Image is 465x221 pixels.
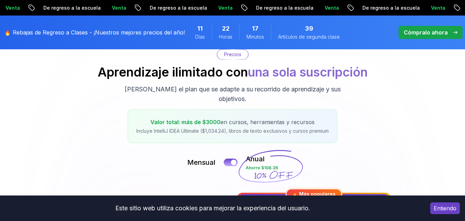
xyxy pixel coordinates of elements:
font: 22 [222,25,230,32]
font: Precios [224,51,241,57]
font: Días [195,34,205,40]
font: Horas [219,34,232,40]
span: 11 días [197,24,203,33]
font: 17 [252,25,258,32]
span: 22 horas [222,24,230,33]
span: 39 Seconds [305,24,313,33]
font: De regreso a la escuela [294,5,351,11]
font: 🔥 Rebajas de Regreso a Clases - ¡Nuestros mejores precios del año! [4,29,185,36]
button: Aceptar cookies [430,202,460,214]
font: Mensual [187,158,215,167]
font: Aprendizaje ilimitado con [98,64,248,80]
font: Entiendo [434,205,456,212]
font: Venta [256,5,270,11]
font: Minutos [246,34,264,40]
font: Venta [43,5,57,11]
font: Venta [362,5,377,11]
font: en cursos, herramientas y recursos [221,119,315,125]
font: [PERSON_NAME] el plan que se adapte a su recorrido de aprendizaje y sus objetivos. [125,86,341,102]
font: Artículos de segunda clase [278,34,340,40]
font: Cómpralo ahora [404,29,448,36]
font: 11 [197,25,203,32]
span: 17 minutos [252,24,258,33]
font: Valor total: más de $3000 [150,119,221,125]
font: De regreso a la escuela [81,5,138,11]
font: Venta [149,5,164,11]
font: Incluye IntelliJ IDEA Ultimate ($1,034.24), libros de texto exclusivos y cursos premium [136,128,329,134]
font: Este sitio web utiliza cookies para mejorar la experiencia del usuario. [115,204,310,212]
font: De regreso a la escuela [400,5,457,11]
font: una sola suscripción [248,64,368,80]
font: De regreso a la escuela [187,5,245,11]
